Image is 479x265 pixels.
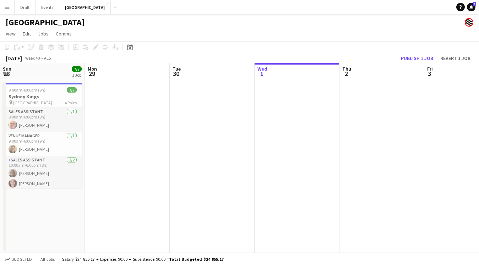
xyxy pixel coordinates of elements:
[6,17,85,28] h1: [GEOGRAPHIC_DATA]
[341,70,351,78] span: 2
[36,0,59,14] button: Events
[3,93,82,100] h3: Sydney Kings
[72,72,81,78] div: 1 Job
[3,132,82,156] app-card-role: Venue Manager1/19:00am-6:00pm (9h)[PERSON_NAME]
[20,29,34,38] a: Edit
[23,31,31,37] span: Edit
[437,54,473,63] button: Revert 1 job
[427,66,433,72] span: Fri
[173,66,181,72] span: Tue
[398,54,436,63] button: Publish 1 job
[467,3,475,11] a: 1
[35,29,51,38] a: Jobs
[426,70,433,78] span: 3
[11,257,32,262] span: Budgeted
[257,66,267,72] span: Wed
[473,2,476,6] span: 1
[13,100,52,105] span: [GEOGRAPHIC_DATA]
[38,31,49,37] span: Jobs
[23,55,41,61] span: Week 40
[342,66,351,72] span: Thu
[62,256,224,262] div: Salary $24 855.17 + Expenses $0.00 + Subsistence $0.00 =
[9,87,45,93] span: 9:00am-6:00pm (9h)
[3,156,82,191] app-card-role: Sales Assistant2/210:00am-6:00pm (8h)[PERSON_NAME][PERSON_NAME]
[172,70,181,78] span: 30
[15,0,36,14] button: Draft
[256,70,267,78] span: 1
[2,70,11,78] span: 28
[169,256,224,262] span: Total Budgeted $24 855.17
[6,55,22,62] div: [DATE]
[53,29,75,38] a: Comms
[3,66,11,72] span: Sun
[3,83,82,188] app-job-card: 9:00am-6:00pm (9h)7/7Sydney Kings [GEOGRAPHIC_DATA]4 RolesSales Assistant1/19:00am-6:00pm (9h)[PE...
[39,256,56,262] span: All jobs
[4,255,33,263] button: Budgeted
[88,66,97,72] span: Mon
[56,31,72,37] span: Comms
[65,100,77,105] span: 4 Roles
[6,31,16,37] span: View
[3,108,82,132] app-card-role: Sales Assistant1/19:00am-6:00pm (9h)[PERSON_NAME]
[3,29,18,38] a: View
[67,87,77,93] span: 7/7
[72,66,82,72] span: 7/7
[59,0,111,14] button: [GEOGRAPHIC_DATA]
[87,70,97,78] span: 29
[44,55,53,61] div: AEST
[465,18,473,27] app-user-avatar: Event Merch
